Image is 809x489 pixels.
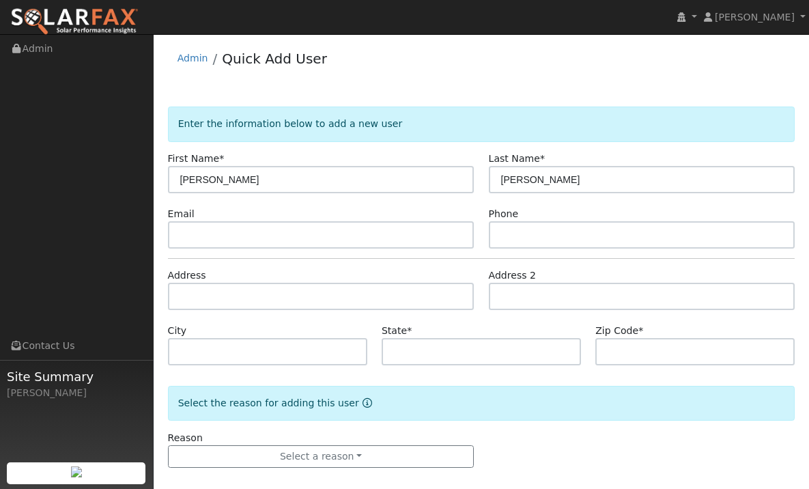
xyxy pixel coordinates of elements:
a: Quick Add User [222,51,327,67]
div: [PERSON_NAME] [7,386,146,400]
label: Phone [489,207,519,221]
span: [PERSON_NAME] [715,12,795,23]
span: Site Summary [7,367,146,386]
div: Enter the information below to add a new user [168,107,795,141]
a: Admin [178,53,208,64]
span: Required [219,153,224,164]
img: SolarFax [10,8,139,36]
label: Reason [168,431,203,445]
button: Select a reason [168,445,474,469]
img: retrieve [71,466,82,477]
label: Address [168,268,206,283]
label: City [168,324,187,338]
label: Zip Code [595,324,643,338]
label: Address 2 [489,268,537,283]
div: Select the reason for adding this user [168,386,795,421]
span: Required [540,153,545,164]
a: Reason for new user [359,397,372,408]
label: Email [168,207,195,221]
span: Required [407,325,412,336]
label: First Name [168,152,225,166]
label: Last Name [489,152,545,166]
label: State [382,324,412,338]
span: Required [638,325,643,336]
